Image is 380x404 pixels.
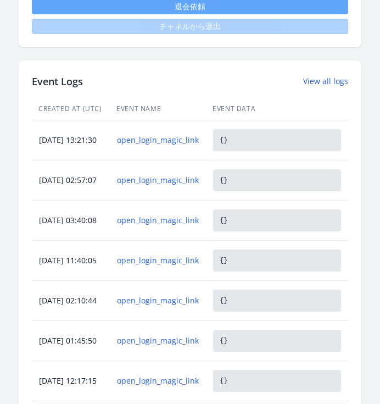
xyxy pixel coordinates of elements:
div: [DATE] 03:40:08 [32,215,109,226]
h2: Event Logs [32,74,83,89]
a: open_login_magic_link [117,135,199,146]
div: [DATE] 01:45:50 [32,335,109,346]
pre: {} [213,209,341,231]
pre: {} [213,370,341,392]
a: open_login_magic_link [117,375,199,386]
span: チャネルから退出 [32,19,348,34]
a: open_login_magic_link [117,175,199,186]
a: View all logs [303,76,348,87]
a: open_login_magic_link [117,215,199,226]
div: [DATE] 02:57:07 [32,175,109,186]
div: [DATE] 02:10:44 [32,295,109,306]
a: open_login_magic_link [117,295,199,306]
th: Event Name [110,98,206,120]
div: [DATE] 13:21:30 [32,135,109,146]
pre: {} [213,129,341,151]
th: Event Data [206,98,348,120]
div: [DATE] 11:40:05 [32,255,109,266]
div: [DATE] 12:17:15 [32,375,109,386]
a: open_login_magic_link [117,335,199,346]
pre: {} [213,290,341,312]
a: open_login_magic_link [117,255,199,266]
pre: {} [213,169,341,191]
th: Created At (UTC) [32,98,110,120]
pre: {} [213,250,341,272]
pre: {} [213,330,341,352]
